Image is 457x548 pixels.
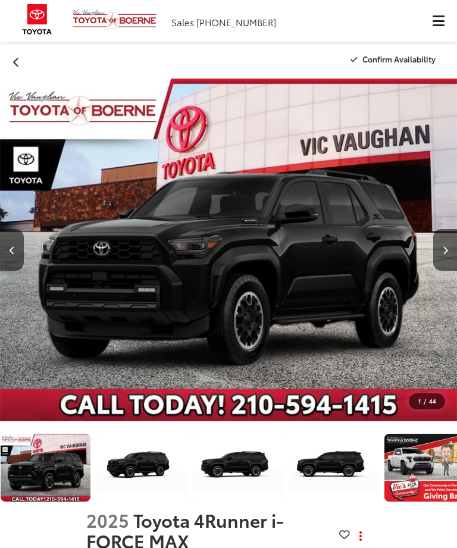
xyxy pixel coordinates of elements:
[192,434,282,502] a: Expand Photo 2
[1,434,90,502] a: Expand Photo 0
[171,15,194,29] span: Sales
[192,433,283,502] img: 2025 Toyota 4Runner i-FORCE MAX TRD Off-Road i-FORCE MAX
[418,396,421,405] span: 1
[359,531,362,541] span: dropdown dots
[422,397,427,405] span: /
[289,434,378,502] a: Expand Photo 3
[362,54,436,64] span: Confirm Availability
[96,434,186,502] a: Expand Photo 1
[86,507,129,533] span: 2025
[344,49,446,70] button: Confirm Availability
[433,229,457,271] button: Next image
[72,9,157,30] img: Vic Vaughan Toyota of Boerne
[429,396,436,405] span: 44
[96,433,187,502] img: 2025 Toyota 4Runner i-FORCE MAX TRD Off-Road i-FORCE MAX
[350,525,371,546] button: Actions
[196,15,276,29] span: [PHONE_NUMBER]
[287,433,379,502] img: 2025 Toyota 4Runner i-FORCE MAX TRD Off-Road i-FORCE MAX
